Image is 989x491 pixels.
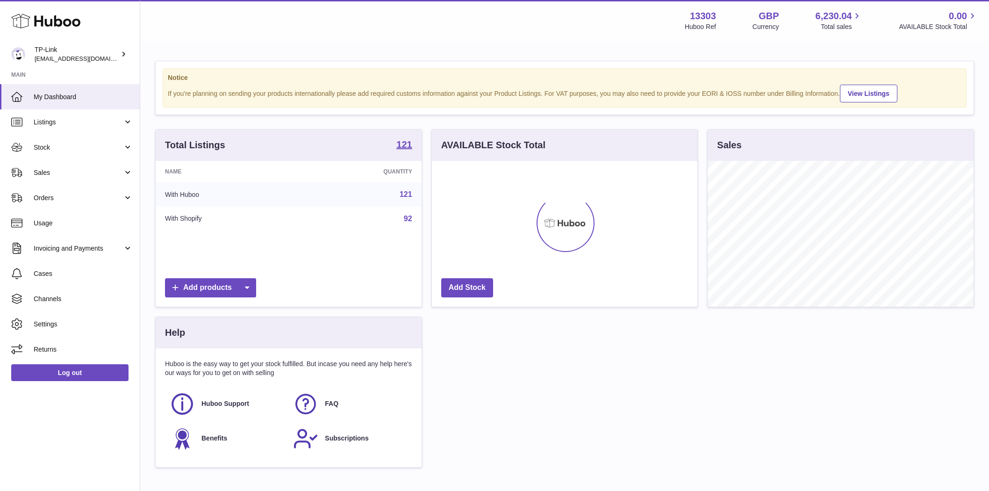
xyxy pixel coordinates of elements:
span: Total sales [821,22,862,31]
a: 6,230.04 Total sales [816,10,863,31]
span: Stock [34,143,123,152]
a: View Listings [840,85,897,102]
h3: Help [165,326,185,339]
th: Name [156,161,299,182]
span: Subscriptions [325,434,368,443]
strong: Notice [168,73,961,82]
span: Orders [34,194,123,202]
a: 92 [404,215,412,223]
a: 0.00 AVAILABLE Stock Total [899,10,978,31]
th: Quantity [299,161,422,182]
span: My Dashboard [34,93,133,101]
p: Huboo is the easy way to get your stock fulfilled. But incase you need any help here's our ways f... [165,360,412,377]
span: Listings [34,118,123,127]
a: Subscriptions [293,426,407,451]
span: Usage [34,219,133,228]
span: Returns [34,345,133,354]
td: With Huboo [156,182,299,207]
div: If you're planning on sending your products internationally please add required customs informati... [168,83,961,102]
span: Sales [34,168,123,177]
span: 6,230.04 [816,10,852,22]
img: internalAdmin-13303@internal.huboo.com [11,47,25,61]
a: FAQ [293,391,407,417]
strong: 121 [396,140,412,149]
a: Add Stock [441,278,493,297]
span: Invoicing and Payments [34,244,123,253]
a: Log out [11,364,129,381]
span: 0.00 [949,10,967,22]
div: Huboo Ref [685,22,716,31]
h3: Total Listings [165,139,225,152]
span: [EMAIL_ADDRESS][DOMAIN_NAME] [35,55,137,62]
strong: GBP [759,10,779,22]
span: Settings [34,320,133,329]
td: With Shopify [156,207,299,231]
span: Channels [34,295,133,303]
h3: Sales [717,139,741,152]
span: AVAILABLE Stock Total [899,22,978,31]
a: 121 [396,140,412,151]
div: TP-Link [35,45,119,63]
a: Benefits [170,426,284,451]
div: Currency [752,22,779,31]
a: 121 [400,190,412,198]
h3: AVAILABLE Stock Total [441,139,545,152]
a: Huboo Support [170,391,284,417]
span: Cases [34,269,133,278]
span: Benefits [201,434,227,443]
span: FAQ [325,399,338,408]
strong: 13303 [690,10,716,22]
span: Huboo Support [201,399,249,408]
a: Add products [165,278,256,297]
